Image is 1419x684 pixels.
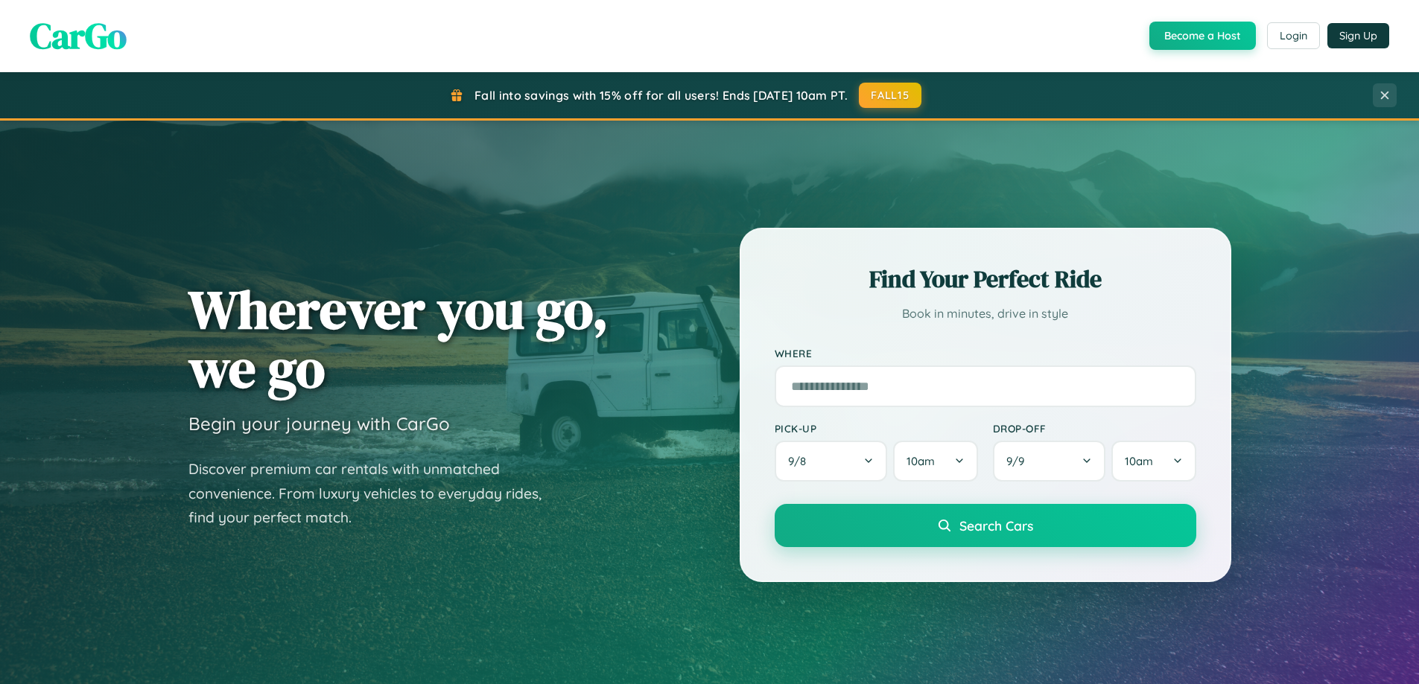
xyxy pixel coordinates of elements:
[30,11,127,60] span: CarGo
[1327,23,1389,48] button: Sign Up
[775,422,978,435] label: Pick-up
[859,83,921,108] button: FALL15
[1111,441,1196,482] button: 10am
[188,412,450,435] h3: Begin your journey with CarGo
[1267,22,1320,49] button: Login
[1149,22,1256,50] button: Become a Host
[188,280,609,397] h1: Wherever you go, we go
[775,303,1196,325] p: Book in minutes, drive in style
[993,441,1106,482] button: 9/9
[1125,454,1153,468] span: 10am
[993,422,1196,435] label: Drop-off
[907,454,935,468] span: 10am
[188,457,561,530] p: Discover premium car rentals with unmatched convenience. From luxury vehicles to everyday rides, ...
[775,441,888,482] button: 9/8
[775,504,1196,547] button: Search Cars
[474,88,848,103] span: Fall into savings with 15% off for all users! Ends [DATE] 10am PT.
[893,441,977,482] button: 10am
[788,454,813,468] span: 9 / 8
[775,347,1196,359] label: Where
[775,263,1196,295] h2: Find Your Perfect Ride
[1006,454,1032,468] span: 9 / 9
[959,517,1033,534] span: Search Cars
